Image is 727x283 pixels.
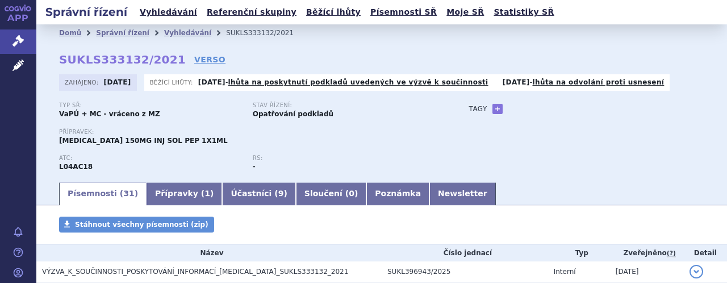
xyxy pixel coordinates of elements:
h3: Tagy [469,102,487,116]
p: - [198,78,488,87]
p: Typ SŘ: [59,102,241,109]
strong: RISANKIZUMAB [59,163,93,171]
a: Přípravky (1) [147,183,222,205]
li: SUKLS333132/2021 [226,24,308,41]
a: Referenční skupiny [203,5,300,20]
th: Typ [548,244,610,261]
p: ATC: [59,155,241,162]
strong: [DATE] [104,78,131,86]
a: Moje SŘ [443,5,487,20]
strong: [DATE] [198,78,225,86]
strong: - [253,163,256,171]
strong: Opatřování podkladů [253,110,333,118]
strong: VaPÚ + MC - vráceno z MZ [59,110,160,118]
span: 1 [204,189,210,198]
th: Název [36,244,382,261]
a: lhůta na poskytnutí podkladů uvedených ve výzvě k součinnosti [228,78,488,86]
h2: Správní řízení [36,4,136,20]
p: RS: [253,155,435,162]
span: Interní [554,268,576,276]
td: [DATE] [610,261,684,282]
span: 0 [349,189,354,198]
button: detail [690,265,703,278]
a: Newsletter [429,183,496,205]
a: Písemnosti (31) [59,183,147,205]
p: Přípravek: [59,129,446,136]
abbr: (?) [667,250,676,257]
span: 9 [278,189,284,198]
p: Stav řízení: [253,102,435,109]
td: SUKL396943/2025 [382,261,548,282]
th: Detail [684,244,727,261]
a: Písemnosti SŘ [367,5,440,20]
span: Zahájeno: [65,78,101,87]
a: Sloučení (0) [296,183,366,205]
a: + [492,104,503,114]
p: - [503,78,665,87]
span: Stáhnout všechny písemnosti (zip) [75,221,208,229]
strong: [DATE] [503,78,530,86]
a: Účastníci (9) [222,183,295,205]
a: lhůta na odvolání proti usnesení [532,78,664,86]
th: Číslo jednací [382,244,548,261]
a: Vyhledávání [164,29,211,37]
a: Statistiky SŘ [490,5,557,20]
span: Běžící lhůty: [150,78,195,87]
th: Zveřejněno [610,244,684,261]
a: VERSO [194,54,225,65]
a: Poznámka [366,183,429,205]
a: Stáhnout všechny písemnosti (zip) [59,217,214,233]
a: Běžící lhůty [303,5,364,20]
strong: SUKLS333132/2021 [59,53,186,66]
a: Správní řízení [96,29,149,37]
a: Domů [59,29,81,37]
a: Vyhledávání [136,5,200,20]
span: VÝZVA_K_SOUČINNOSTI_POSKYTOVÁNÍ_INFORMACÍ_SKYRIZI_SUKLS333132_2021 [42,268,348,276]
span: [MEDICAL_DATA] 150MG INJ SOL PEP 1X1ML [59,137,228,145]
span: 31 [123,189,134,198]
